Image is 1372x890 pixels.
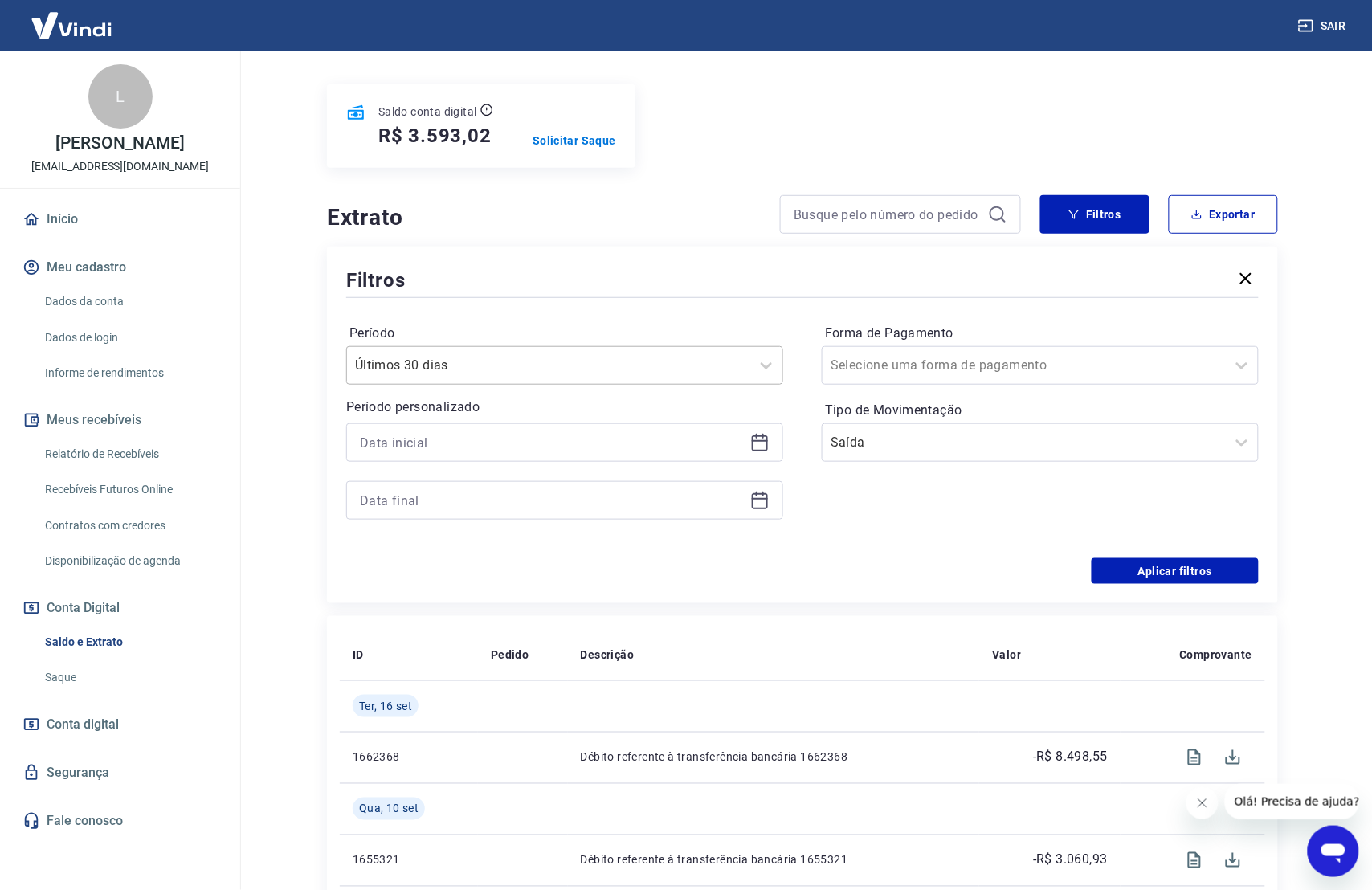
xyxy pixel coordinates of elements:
a: Relatório de Recebíveis [39,438,221,471]
p: [PERSON_NAME] [55,135,184,152]
div: L [88,64,153,129]
span: Download [1214,841,1252,880]
p: -R$ 8.498,55 [1033,748,1108,767]
span: Visualizar [1175,738,1214,777]
button: Filtros [1040,195,1149,234]
iframe: Fechar mensagem [1186,787,1219,819]
a: Fale conosco [19,803,221,839]
a: Informe de rendimentos [39,357,221,390]
iframe: Botão para abrir a janela de mensagens [1308,826,1359,877]
span: Visualizar [1175,841,1214,880]
p: 1662368 [353,749,465,765]
p: Pedido [491,647,529,663]
p: ID [353,647,364,663]
button: Meu cadastro [19,250,221,285]
h4: Extrato [327,202,761,234]
span: Download [1214,738,1252,777]
button: Sair [1295,11,1353,41]
button: Exportar [1169,195,1278,234]
span: Conta digital [47,713,119,736]
span: Qua, 10 set [359,801,419,817]
p: 1655321 [353,852,465,868]
a: Dados da conta [39,285,221,318]
a: Solicitar Saque [533,133,616,149]
h5: R$ 3.593,02 [378,123,492,149]
p: Comprovante [1180,647,1252,663]
p: Débito referente à transferência bancária 1655321 [581,852,967,868]
p: Débito referente à transferência bancária 1662368 [581,749,967,765]
a: Contratos com credores [39,509,221,542]
button: Aplicar filtros [1092,558,1259,584]
label: Forma de Pagamento [825,324,1256,343]
input: Busque pelo número do pedido [794,202,982,227]
a: Dados de login [39,321,221,354]
input: Data inicial [360,431,744,455]
a: Segurança [19,755,221,790]
p: Saldo conta digital [378,104,477,120]
button: Conta Digital [19,590,221,626]
span: Ter, 16 set [359,698,412,714]
a: Disponibilização de agenda [39,545,221,578]
label: Tipo de Movimentação [825,401,1256,420]
a: Recebíveis Futuros Online [39,473,221,506]
iframe: Mensagem da empresa [1225,784,1359,819]
h5: Filtros [346,267,406,293]
button: Meus recebíveis [19,402,221,438]
p: Valor [992,647,1021,663]
a: Saldo e Extrato [39,626,221,659]
p: Descrição [581,647,635,663]
a: Início [19,202,221,237]
p: -R$ 3.060,93 [1033,851,1108,870]
label: Período [349,324,780,343]
span: Olá! Precisa de ajuda? [10,11,135,24]
p: Período personalizado [346,398,783,417]
a: Conta digital [19,707,221,742]
a: Saque [39,661,221,694]
img: Vindi [19,1,124,50]
p: [EMAIL_ADDRESS][DOMAIN_NAME] [31,158,209,175]
input: Data final [360,488,744,512]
